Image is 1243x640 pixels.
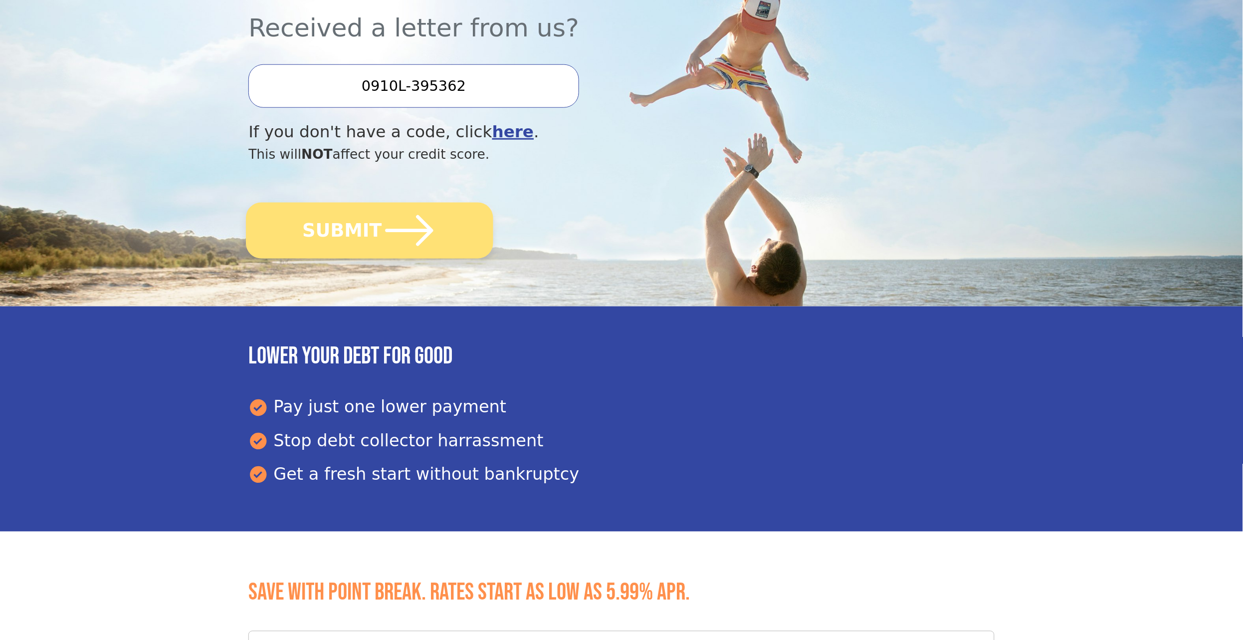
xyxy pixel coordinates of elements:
[248,144,882,164] div: This will affect your credit score.
[248,429,994,454] div: Stop debt collector harrassment
[248,462,994,487] div: Get a fresh start without bankruptcy
[248,395,994,420] div: Pay just one lower payment
[248,342,994,371] h3: Lower your debt for good
[248,579,994,608] h3: Save with Point Break. Rates start as low as 5.99% APR.
[248,120,882,144] div: If you don't have a code, click .
[246,203,494,259] button: SUBMIT
[492,122,534,141] a: here
[301,146,333,162] span: NOT
[248,64,579,107] input: Enter your Offer Code:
